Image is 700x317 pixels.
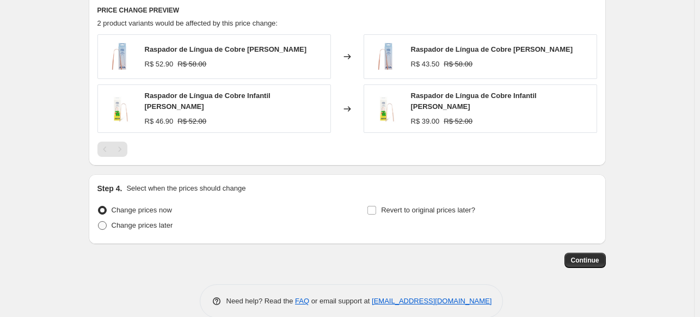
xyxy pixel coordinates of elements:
img: 34_ff568667-4393-4c6e-bb36-8a09df385a7d_80x.png [103,40,136,73]
div: R$ 39.00 [411,116,440,127]
a: [EMAIL_ADDRESS][DOMAIN_NAME] [372,297,492,305]
span: 2 product variants would be affected by this price change: [97,19,278,27]
img: 34_ff568667-4393-4c6e-bb36-8a09df385a7d_80x.png [370,40,402,73]
p: Select when the prices should change [126,183,245,194]
h2: Step 4. [97,183,122,194]
strike: R$ 52.00 [177,116,206,127]
img: stillalvaprodutos_3_80x.png [103,93,136,125]
img: stillalvaprodutos_3_80x.png [370,93,402,125]
h6: PRICE CHANGE PREVIEW [97,6,597,15]
div: R$ 52.90 [145,59,174,70]
span: Raspador de Língua de Cobre [PERSON_NAME] [145,45,307,53]
strike: R$ 52.00 [444,116,472,127]
span: Raspador de Língua de Cobre Infantil [PERSON_NAME] [411,92,537,111]
span: Change prices later [112,221,173,229]
span: Change prices now [112,206,172,214]
a: FAQ [295,297,309,305]
button: Continue [564,253,606,268]
div: R$ 43.50 [411,59,440,70]
span: Raspador de Língua de Cobre Infantil [PERSON_NAME] [145,92,271,111]
div: R$ 46.90 [145,116,174,127]
span: or email support at [309,297,372,305]
nav: Pagination [97,142,127,157]
strike: R$ 58.00 [177,59,206,70]
strike: R$ 58.00 [444,59,472,70]
span: Continue [571,256,599,265]
span: Need help? Read the [226,297,296,305]
span: Revert to original prices later? [381,206,475,214]
span: Raspador de Língua de Cobre [PERSON_NAME] [411,45,573,53]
